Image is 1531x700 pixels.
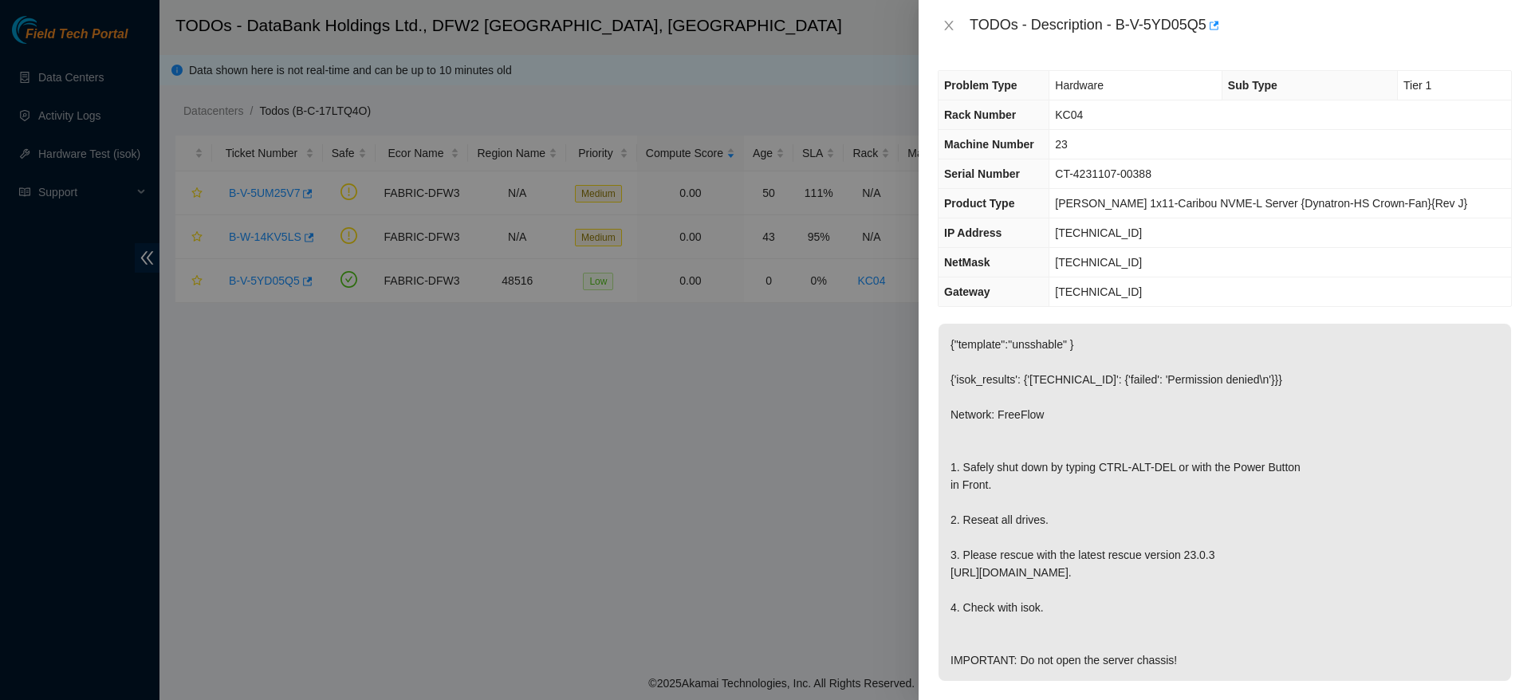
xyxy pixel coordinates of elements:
span: Problem Type [944,79,1017,92]
span: Serial Number [944,167,1020,180]
span: Gateway [944,285,990,298]
span: [PERSON_NAME] 1x11-Caribou NVME-L Server {Dynatron-HS Crown-Fan}{Rev J} [1055,197,1467,210]
span: close [943,19,955,32]
span: NetMask [944,256,990,269]
span: Sub Type [1228,79,1277,92]
span: IP Address [944,226,1002,239]
p: {"template":"unsshable" } {'isok_results': {'[TECHNICAL_ID]': {'failed': 'Permission denied\n'}}}... [939,324,1511,681]
span: Product Type [944,197,1014,210]
span: [TECHNICAL_ID] [1055,226,1142,239]
span: KC04 [1055,108,1083,121]
div: TODOs - Description - B-V-5YD05Q5 [970,13,1512,38]
span: [TECHNICAL_ID] [1055,285,1142,298]
button: Close [938,18,960,33]
span: 23 [1055,138,1068,151]
span: Machine Number [944,138,1034,151]
span: Tier 1 [1403,79,1431,92]
span: Rack Number [944,108,1016,121]
span: CT-4231107-00388 [1055,167,1151,180]
span: [TECHNICAL_ID] [1055,256,1142,269]
span: Hardware [1055,79,1104,92]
